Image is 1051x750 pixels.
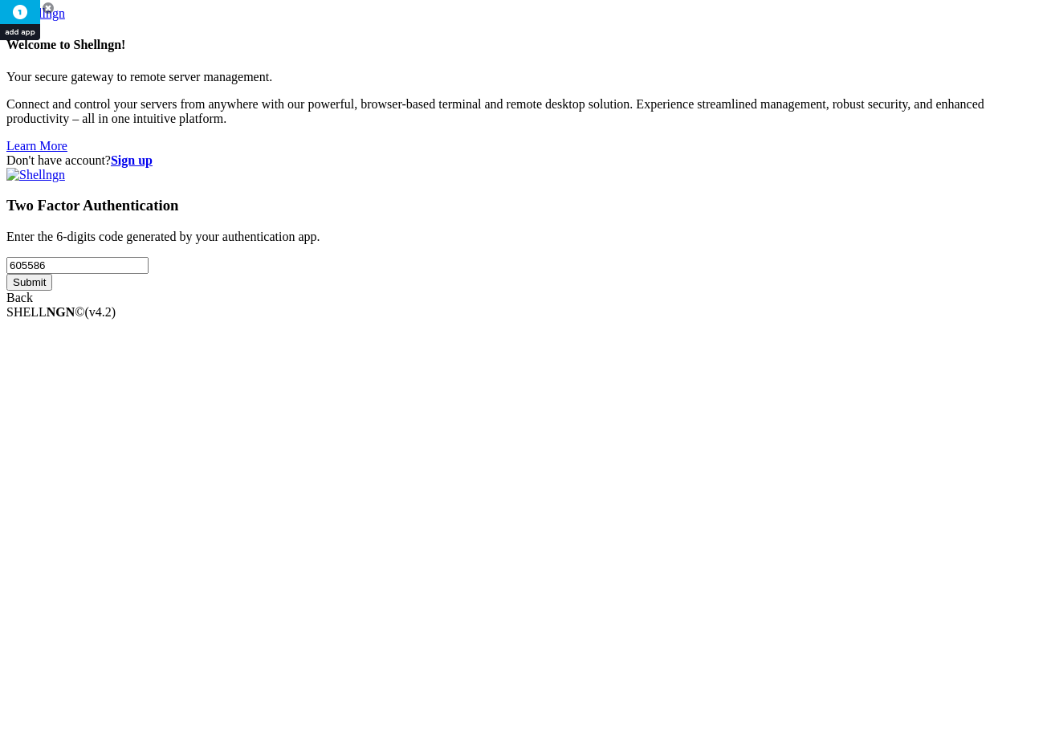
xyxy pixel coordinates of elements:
a: Learn More [6,139,67,153]
span: 4.2.0 [85,305,116,319]
a: Back [6,291,33,304]
img: Shellngn [6,168,65,182]
p: Your secure gateway to remote server management. [6,70,1045,84]
div: Don't have account? [6,153,1045,168]
a: Sign up [111,153,153,167]
span: SHELL © [6,305,116,319]
input: Two factor code [6,257,149,274]
p: Connect and control your servers from anywhere with our powerful, browser-based terminal and remo... [6,97,1045,126]
b: NGN [47,305,75,319]
input: Submit [6,274,52,291]
p: Enter the 6-digits code generated by your authentication app. [6,230,1045,244]
h4: Welcome to Shellngn! [6,38,1045,52]
h3: Two Factor Authentication [6,197,1045,214]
